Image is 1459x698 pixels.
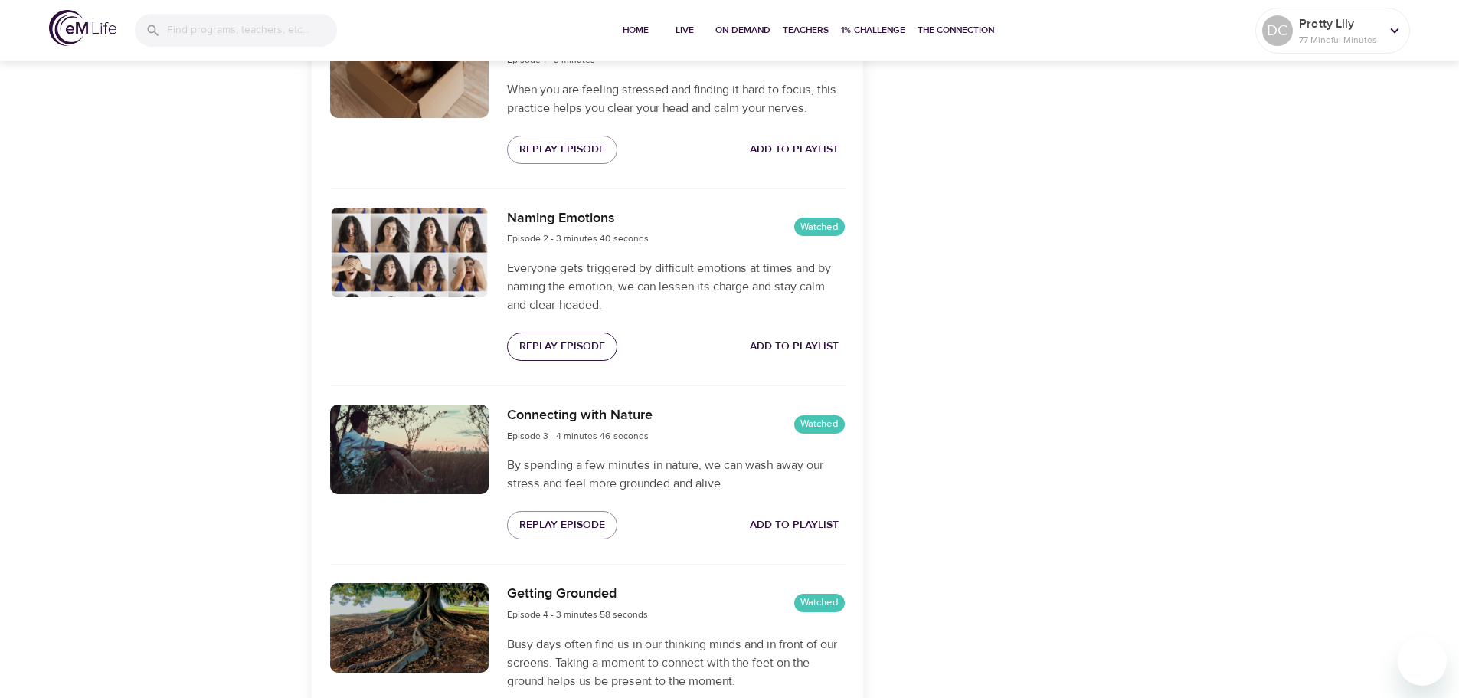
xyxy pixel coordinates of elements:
[519,337,605,356] span: Replay Episode
[507,635,844,690] p: Busy days often find us in our thinking minds and in front of our screens. Taking a moment to con...
[715,22,770,38] span: On-Demand
[794,595,845,610] span: Watched
[1398,637,1447,686] iframe: Button to launch messaging window
[1299,33,1380,47] p: 77 Mindful Minutes
[750,516,839,535] span: Add to Playlist
[507,583,648,605] h6: Getting Grounded
[666,22,703,38] span: Live
[507,208,649,230] h6: Naming Emotions
[519,516,605,535] span: Replay Episode
[519,140,605,159] span: Replay Episode
[744,511,845,539] button: Add to Playlist
[507,608,648,621] span: Episode 4 - 3 minutes 58 seconds
[167,14,337,47] input: Find programs, teachers, etc...
[49,10,116,46] img: logo
[507,136,617,164] button: Replay Episode
[507,232,649,244] span: Episode 2 - 3 minutes 40 seconds
[918,22,994,38] span: The Connection
[507,80,844,117] p: When you are feeling stressed and finding it hard to focus, this practice helps you clear your he...
[1299,15,1380,33] p: Pretty Lily
[507,511,617,539] button: Replay Episode
[794,417,845,431] span: Watched
[507,405,653,427] h6: Connecting with Nature
[1262,15,1293,46] div: DC
[507,259,844,314] p: Everyone gets triggered by difficult emotions at times and by naming the emotion, we can lessen i...
[744,333,845,361] button: Add to Playlist
[750,140,839,159] span: Add to Playlist
[783,22,829,38] span: Teachers
[507,430,649,442] span: Episode 3 - 4 minutes 46 seconds
[750,337,839,356] span: Add to Playlist
[507,456,844,493] p: By spending a few minutes in nature, we can wash away our stress and feel more grounded and alive.
[744,136,845,164] button: Add to Playlist
[841,22,905,38] span: 1% Challenge
[617,22,654,38] span: Home
[794,220,845,234] span: Watched
[507,333,617,361] button: Replay Episode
